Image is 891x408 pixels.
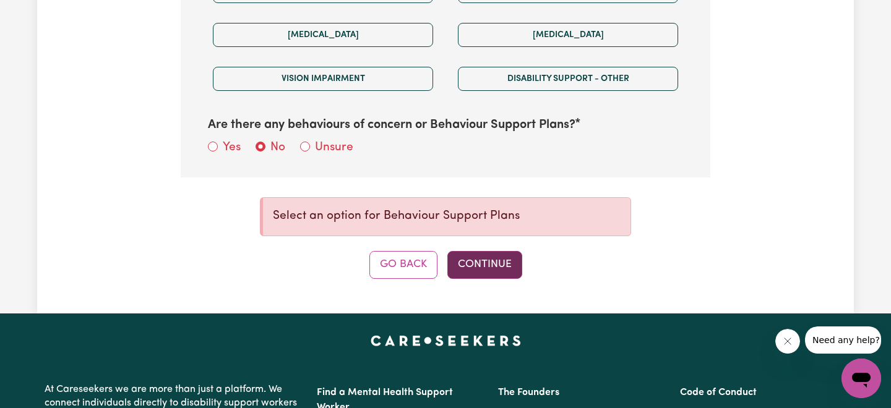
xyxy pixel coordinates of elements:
button: Continue [447,251,522,278]
label: Yes [223,139,241,157]
label: Unsure [315,139,353,157]
button: Go Back [369,251,437,278]
a: Careseekers home page [371,336,521,346]
button: Vision impairment [213,67,433,91]
iframe: Button to launch messaging window [841,359,881,398]
label: No [270,139,285,157]
a: Code of Conduct [680,388,757,397]
button: [MEDICAL_DATA] [458,23,678,47]
iframe: Message from company [805,326,881,354]
label: Are there any behaviours of concern or Behaviour Support Plans? [208,116,575,134]
a: The Founders [498,388,559,397]
iframe: Close message [775,329,800,354]
button: [MEDICAL_DATA] [213,23,433,47]
button: Disability support - Other [458,67,678,91]
p: Select an option for Behaviour Support Plans [273,208,621,226]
